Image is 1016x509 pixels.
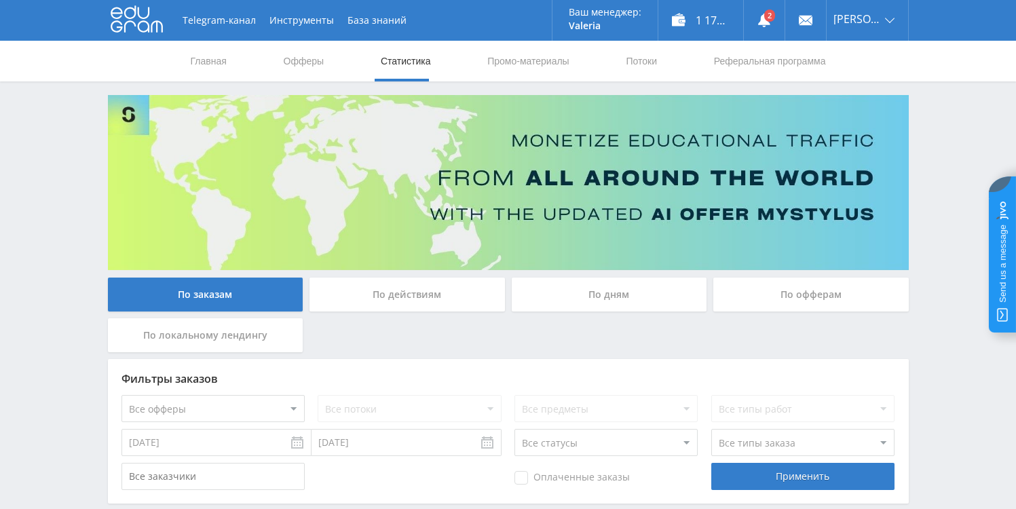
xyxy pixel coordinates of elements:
[121,373,895,385] div: Фильтры заказов
[282,41,326,81] a: Офферы
[833,14,881,24] span: [PERSON_NAME]
[569,7,641,18] p: Ваш менеджер:
[121,463,305,490] input: Все заказчики
[379,41,432,81] a: Статистика
[514,471,630,485] span: Оплаченные заказы
[711,463,895,490] div: Применить
[569,20,641,31] p: Valeria
[713,41,827,81] a: Реферальная программа
[108,318,303,352] div: По локальному лендингу
[108,95,909,270] img: Banner
[309,278,505,312] div: По действиям
[486,41,570,81] a: Промо-материалы
[108,278,303,312] div: По заказам
[624,41,658,81] a: Потоки
[512,278,707,312] div: По дням
[189,41,228,81] a: Главная
[713,278,909,312] div: По офферам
